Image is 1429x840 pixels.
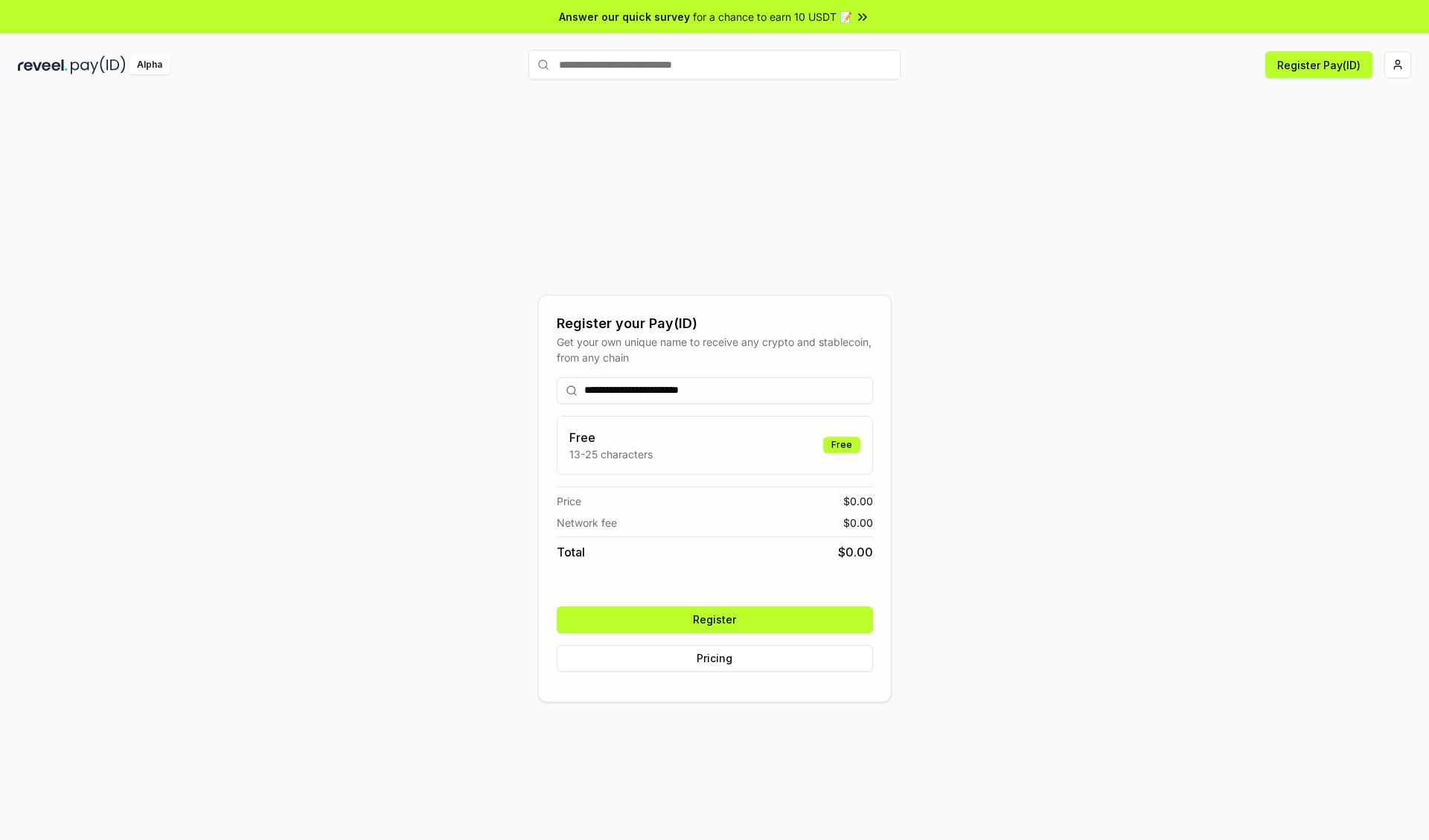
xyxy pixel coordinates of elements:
[557,645,873,672] button: Pricing
[559,9,690,25] span: Answer our quick survey
[569,429,653,446] h3: Free
[1265,51,1372,78] button: Register Pay(ID)
[557,515,617,530] span: Network fee
[557,543,585,561] span: Total
[129,56,170,74] div: Alpha
[838,543,873,561] span: $ 0.00
[18,56,68,74] img: reveel_dark
[569,446,653,462] p: 13-25 characters
[843,493,873,509] span: $ 0.00
[557,313,873,334] div: Register your Pay(ID)
[843,515,873,530] span: $ 0.00
[693,9,852,25] span: for a chance to earn 10 USDT 📝
[557,493,581,509] span: Price
[823,437,860,453] div: Free
[557,606,873,633] button: Register
[71,56,126,74] img: pay_id
[557,334,873,365] div: Get your own unique name to receive any crypto and stablecoin, from any chain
